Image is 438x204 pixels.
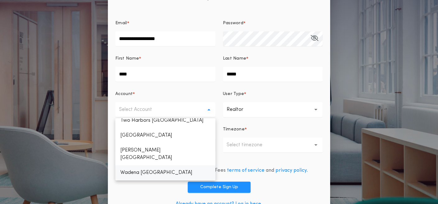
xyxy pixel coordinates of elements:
[223,20,244,26] p: Password
[115,118,215,180] ul: Select Account
[227,106,253,113] p: Realtor
[223,91,244,97] p: User Type
[115,128,215,143] p: [GEOGRAPHIC_DATA]
[275,168,308,173] a: privacy policy.
[223,56,247,62] p: Last Name
[115,180,215,202] p: DCA - [GEOGRAPHIC_DATA] [GEOGRAPHIC_DATA]
[115,91,133,97] p: Account
[188,182,251,193] button: Complete Sign Up
[223,67,323,82] input: Last Name*
[227,168,265,173] a: terms of service
[115,165,215,180] p: Wadena [GEOGRAPHIC_DATA]
[115,102,215,117] button: Select Account
[223,138,323,152] button: Select timezone
[223,102,323,117] button: Realtor
[115,56,139,62] p: First Name
[227,141,272,149] p: Select timezone
[311,31,318,46] button: Password*
[223,31,323,46] input: Password*
[115,20,127,26] p: Email
[115,113,215,128] p: Two Harbors [GEOGRAPHIC_DATA]
[119,106,162,113] p: Select Account
[115,143,215,165] p: [PERSON_NAME] [GEOGRAPHIC_DATA]
[115,67,215,82] input: First Name*
[131,167,308,174] div: By signing up, you agree to 24|Seven Fees and
[223,126,245,133] p: Timezone
[115,31,215,46] input: Email*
